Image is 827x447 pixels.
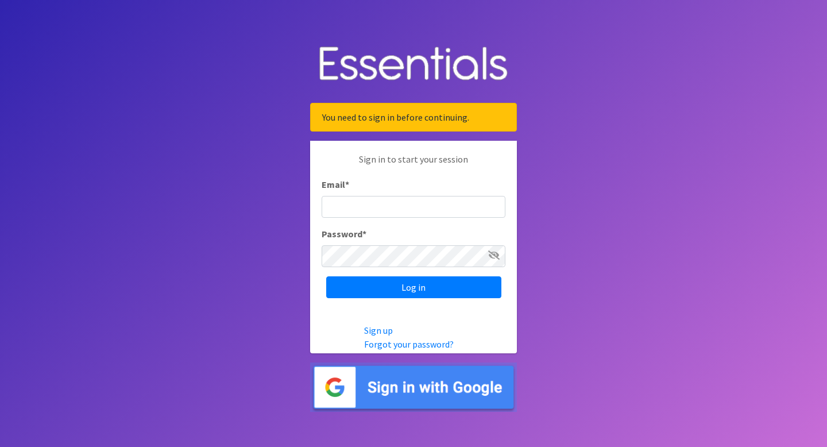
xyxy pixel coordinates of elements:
[322,178,349,191] label: Email
[362,228,366,240] abbr: required
[310,363,517,413] img: Sign in with Google
[345,179,349,190] abbr: required
[364,338,454,350] a: Forgot your password?
[322,227,366,241] label: Password
[322,152,505,178] p: Sign in to start your session
[310,35,517,94] img: Human Essentials
[310,103,517,132] div: You need to sign in before continuing.
[326,276,501,298] input: Log in
[364,325,393,336] a: Sign up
